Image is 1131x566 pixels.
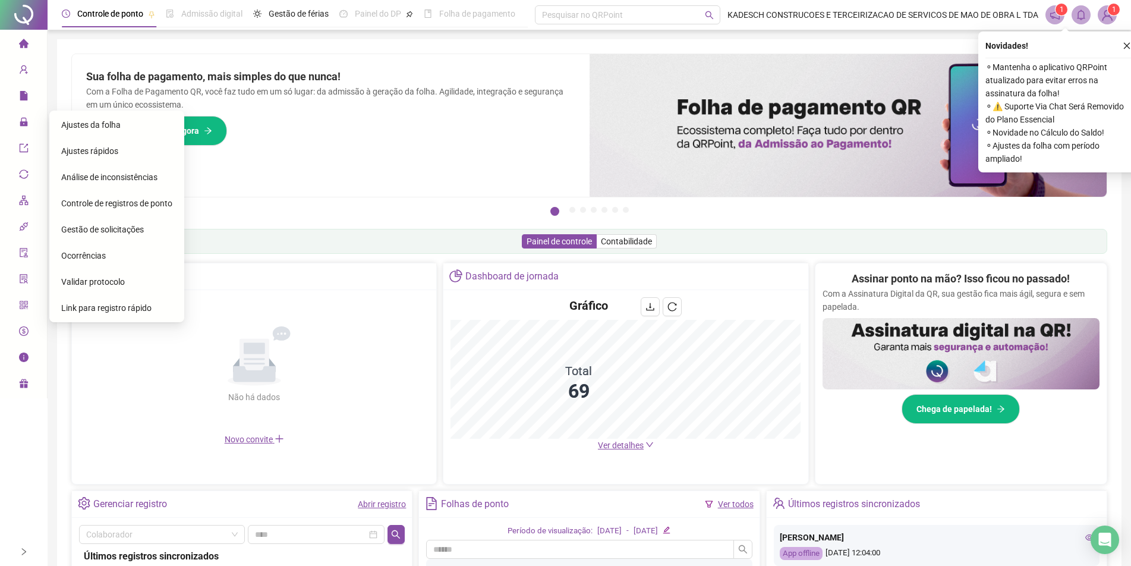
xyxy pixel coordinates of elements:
[823,287,1100,313] p: Com a Assinatura Digital da QR, sua gestão fica mais ágil, segura e sem papelada.
[590,54,1107,197] img: banner%2F8d14a306-6205-4263-8e5b-06e9a85ad873.png
[355,9,401,18] span: Painel do DP
[19,216,29,240] span: api
[19,190,29,214] span: apartment
[902,394,1020,424] button: Chega de papelada!
[780,547,823,561] div: App offline
[275,434,284,444] span: plus
[705,500,713,508] span: filter
[1076,10,1086,20] span: bell
[77,9,143,18] span: Controle de ponto
[225,435,284,444] span: Novo convite
[598,441,644,450] span: Ver detalhes
[623,207,629,213] button: 7
[19,295,29,319] span: qrcode
[1123,42,1131,50] span: close
[19,112,29,136] span: lock
[61,172,157,182] span: Análise de inconsistências
[852,271,1070,287] h2: Assinar ponto na mão? Isso ficou no passado!
[441,494,509,514] div: Folhas de ponto
[19,347,29,371] span: info-circle
[1108,4,1120,15] sup: Atualize o seu contato no menu Meus Dados
[645,302,655,312] span: download
[19,164,29,188] span: sync
[580,207,586,213] button: 3
[204,127,212,135] span: arrow-right
[705,11,714,20] span: search
[1056,4,1067,15] sup: 1
[550,207,559,216] button: 1
[61,251,106,260] span: Ocorrências
[61,277,125,287] span: Validar protocolo
[148,11,155,18] span: pushpin
[598,441,654,450] a: Ver detalhes down
[61,225,144,234] span: Gestão de solicitações
[391,530,401,539] span: search
[626,525,629,537] div: -
[424,10,432,18] span: book
[508,525,593,537] div: Período de visualização:
[788,494,920,514] div: Últimos registros sincronizados
[19,86,29,109] span: file
[727,8,1038,21] span: KADESCH CONSTRUCOES E TERCEIRIZACAO DE SERVICOS DE MAO DE OBRA L TDA
[425,497,437,510] span: file-text
[916,403,992,416] span: Chega de papelada!
[19,138,29,162] span: export
[597,525,622,537] div: [DATE]
[61,120,121,130] span: Ajustes da folha
[166,10,174,18] span: file-done
[406,11,413,18] span: pushpin
[1112,5,1116,14] span: 1
[93,494,167,514] div: Gerenciar registro
[1098,6,1116,24] img: 85901
[527,237,592,246] span: Painel de controle
[61,303,152,313] span: Link para registro rápido
[200,391,309,404] div: Não há dados
[86,68,575,85] h2: Sua folha de pagamento, mais simples do que nunca!
[1085,533,1094,542] span: eye
[1050,10,1060,20] span: notification
[997,405,1005,413] span: arrow-right
[19,269,29,293] span: solution
[19,243,29,266] span: audit
[601,237,652,246] span: Contabilidade
[985,39,1028,52] span: Novidades !
[612,207,618,213] button: 6
[19,321,29,345] span: dollar
[181,9,242,18] span: Admissão digital
[20,548,28,556] span: right
[61,146,118,156] span: Ajustes rápidos
[253,10,262,18] span: sun
[78,497,90,510] span: setting
[269,9,329,18] span: Gestão de férias
[19,373,29,397] span: gift
[19,59,29,83] span: user-add
[61,199,172,208] span: Controle de registros de ponto
[62,10,70,18] span: clock-circle
[591,207,597,213] button: 4
[667,302,677,312] span: reload
[718,499,754,509] a: Ver todos
[1060,5,1064,14] span: 1
[634,525,658,537] div: [DATE]
[465,266,559,287] div: Dashboard de jornada
[569,207,575,213] button: 2
[601,207,607,213] button: 5
[1091,526,1119,554] div: Open Intercom Messenger
[358,499,406,509] a: Abrir registro
[780,531,1094,544] div: [PERSON_NAME]
[439,9,515,18] span: Folha de pagamento
[569,297,608,314] h4: Gráfico
[663,526,670,534] span: edit
[339,10,348,18] span: dashboard
[823,318,1100,389] img: banner%2F02c71560-61a6-44d4-94b9-c8ab97240462.png
[84,549,400,564] div: Últimos registros sincronizados
[86,85,575,111] p: Com a Folha de Pagamento QR, você faz tudo em um só lugar: da admissão à geração da folha. Agilid...
[19,33,29,57] span: home
[773,497,785,510] span: team
[738,545,748,554] span: search
[449,269,462,282] span: pie-chart
[780,547,1094,561] div: [DATE] 12:04:00
[645,441,654,449] span: down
